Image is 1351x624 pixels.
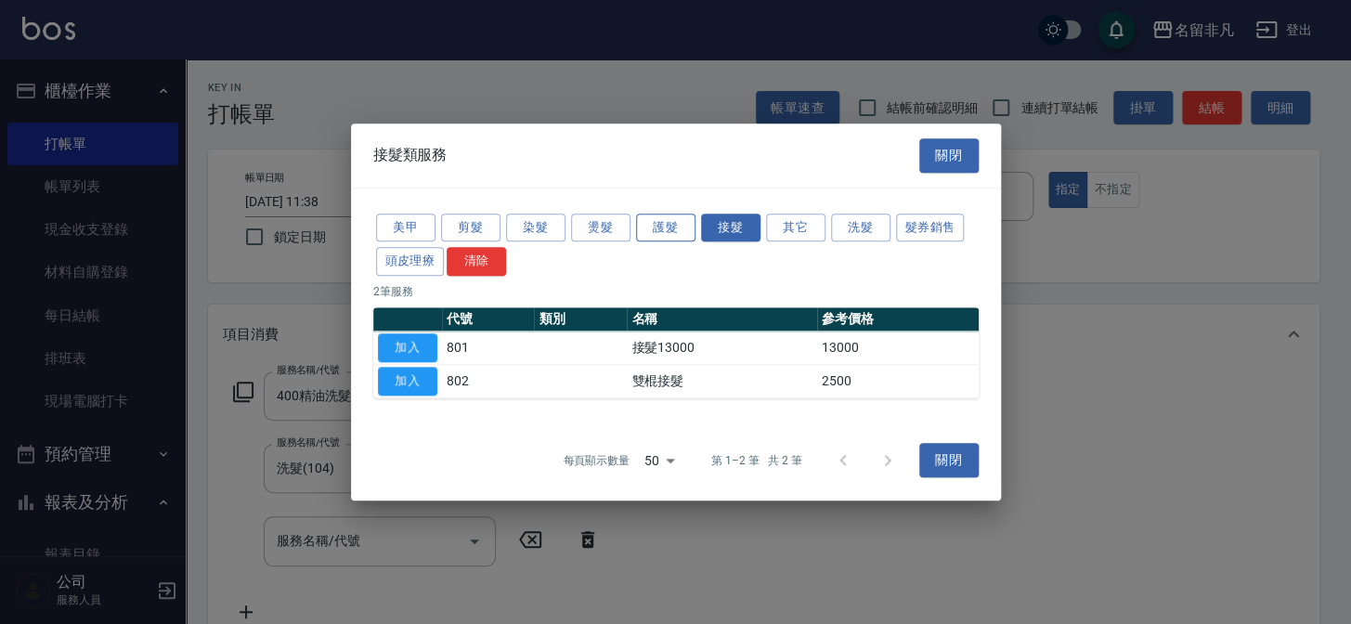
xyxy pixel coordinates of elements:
[896,214,965,242] button: 髮券銷售
[442,364,535,397] td: 802
[701,214,760,242] button: 接髮
[376,247,445,276] button: 頭皮理療
[919,444,979,478] button: 關閉
[506,214,565,242] button: 染髮
[563,452,630,469] p: 每頁顯示數量
[534,307,627,331] th: 類別
[373,283,979,300] p: 2 筆服務
[378,333,437,362] button: 加入
[637,435,682,486] div: 50
[817,307,979,331] th: 參考價格
[636,214,695,242] button: 護髮
[627,331,817,365] td: 接髮13000
[919,138,979,173] button: 關閉
[627,364,817,397] td: 雙棍接髮
[766,214,825,242] button: 其它
[373,146,448,164] span: 接髮類服務
[441,214,500,242] button: 剪髮
[442,331,535,365] td: 801
[378,367,437,396] button: 加入
[376,214,435,242] button: 美甲
[571,214,630,242] button: 燙髮
[817,331,979,365] td: 13000
[817,364,979,397] td: 2500
[711,452,801,469] p: 第 1–2 筆 共 2 筆
[627,307,817,331] th: 名稱
[831,214,890,242] button: 洗髮
[442,307,535,331] th: 代號
[447,247,506,276] button: 清除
